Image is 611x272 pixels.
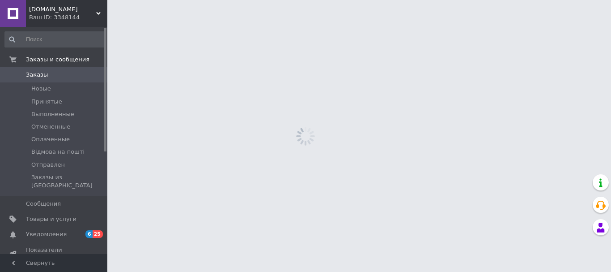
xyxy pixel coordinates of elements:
span: Заказы и сообщения [26,56,89,64]
span: Товары и услуги [26,215,76,223]
span: Відмова на пошті [31,148,85,156]
span: Принятые [31,98,62,106]
span: Заказы [26,71,48,79]
span: Greencamp.od.ua [29,5,96,13]
span: Показатели работы компании [26,246,83,262]
span: Заказы из [GEOGRAPHIC_DATA] [31,173,105,190]
div: Ваш ID: 3348144 [29,13,107,22]
span: Оплаченные [31,135,70,143]
span: Выполненные [31,110,74,118]
span: 6 [85,230,93,238]
span: Уведомления [26,230,67,238]
span: Новые [31,85,51,93]
input: Поиск [4,31,106,47]
span: Сообщения [26,200,61,208]
span: 25 [93,230,103,238]
span: Отмененные [31,123,70,131]
span: Отправлен [31,161,65,169]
